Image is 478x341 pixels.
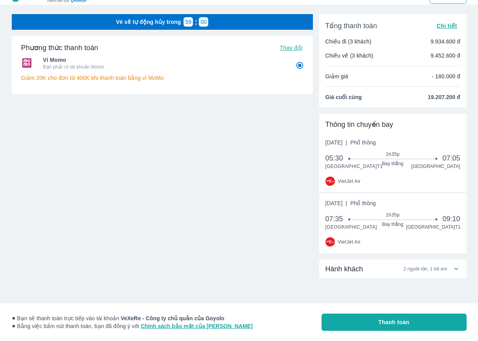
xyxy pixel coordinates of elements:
[338,239,361,245] span: VietJet Air
[325,199,376,207] span: [DATE]
[141,323,253,329] a: Chính sách bảo mật của [PERSON_NAME]
[12,322,253,330] span: Bằng việc bấm nút thanh toán, bạn đã đồng ý với
[431,52,460,60] p: 9.452.600 đ
[349,161,436,167] span: Bay thẳng
[21,43,98,52] h6: Phương thức thanh toán
[325,153,350,163] span: 05:30
[325,38,372,45] p: Chiều đi (3 khách)
[325,264,363,274] span: Hành khách
[432,72,460,80] p: - 180.000 đ
[12,314,253,322] span: Bạn sẽ thanh toán trực tiếp vào tài khoản
[200,18,207,26] p: 00
[436,23,457,29] span: Chi tiết
[185,18,192,26] p: 59
[325,120,460,129] div: Thông tin chuyến bay
[349,212,436,218] span: 1h35p
[350,139,376,146] span: Phổ thông
[116,18,181,26] p: Vé sẽ tự động hủy trong
[21,74,304,82] p: Giảm 20K cho đơn từ 400K khi thanh toán bằng ví MoMo
[21,58,33,68] img: Ví Momo
[319,260,467,278] div: Hành khách2 người lớn, 1 trẻ em
[280,45,302,51] span: Thay đổi
[325,139,376,146] span: [DATE]
[325,93,362,101] span: Giá cuối cùng
[276,42,305,53] button: Thay đổi
[322,314,467,331] button: Thanh toán
[428,93,460,101] span: 19.207.200 đ
[442,153,460,163] span: 07:05
[433,20,460,31] button: Chi tiết
[403,266,447,272] span: 2 người lớn, 1 trẻ em
[43,56,285,64] span: Ví Momo
[325,72,348,80] p: Giảm giá
[325,52,374,60] p: Chiều về (3 khách)
[43,64,285,70] p: Bạn phải có tài khoản Momo
[442,214,460,224] span: 09:10
[325,21,377,31] span: Tổng thanh toán
[338,178,361,184] span: VietJet Air
[431,38,460,45] p: 9.934.600 đ
[121,315,224,321] strong: VeXeRe - Công ty chủ quản của Goyolo
[378,318,409,326] span: Thanh toán
[349,221,436,227] span: Bay thẳng
[193,18,199,26] p: :
[349,151,436,157] span: 1h35p
[21,54,304,72] div: Ví MomoVí MomoBạn phải có tài khoản Momo
[346,200,347,206] span: |
[325,214,350,224] span: 07:35
[406,224,460,230] span: [GEOGRAPHIC_DATA] T1
[346,139,347,146] span: |
[350,200,376,206] span: Phổ thông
